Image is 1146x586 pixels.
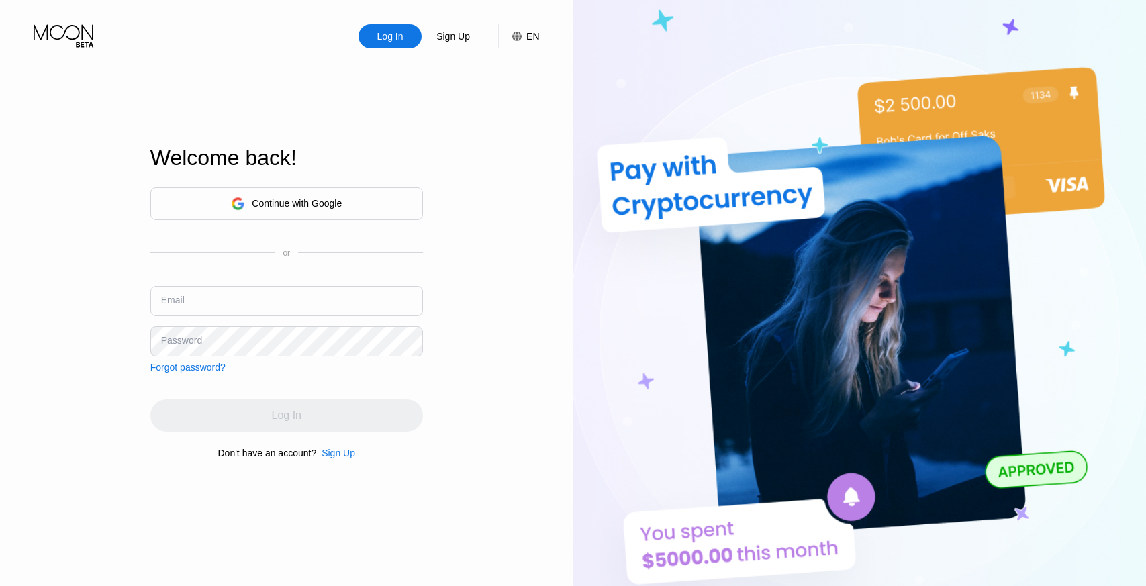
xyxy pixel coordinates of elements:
[322,448,355,458] div: Sign Up
[161,295,185,305] div: Email
[435,30,471,43] div: Sign Up
[150,362,226,373] div: Forgot password?
[283,248,290,258] div: or
[498,24,539,48] div: EN
[252,198,342,209] div: Continue with Google
[150,187,423,220] div: Continue with Google
[359,24,422,48] div: Log In
[422,24,485,48] div: Sign Up
[316,448,355,458] div: Sign Up
[526,31,539,42] div: EN
[150,146,423,170] div: Welcome back!
[376,30,405,43] div: Log In
[218,448,317,458] div: Don't have an account?
[161,335,202,346] div: Password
